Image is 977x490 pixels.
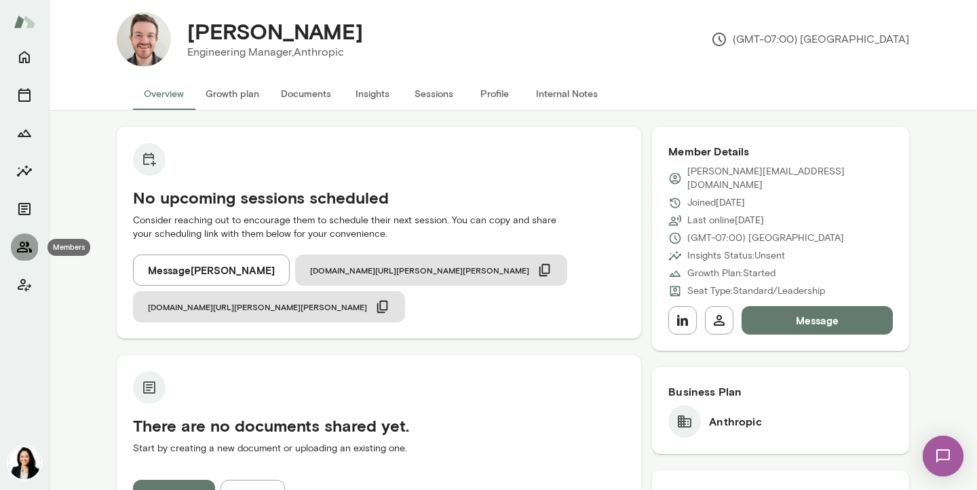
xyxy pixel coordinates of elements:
[133,187,625,208] h5: No upcoming sessions scheduled
[687,214,764,227] p: Last online [DATE]
[342,77,403,110] button: Insights
[668,383,893,400] h6: Business Plan
[11,119,38,147] button: Growth Plan
[687,231,844,245] p: (GMT-07:00) [GEOGRAPHIC_DATA]
[117,12,171,67] img: Andrew Munn
[687,267,775,280] p: Growth Plan: Started
[709,413,761,430] h6: Anthropic
[14,9,35,35] img: Mento
[8,447,41,479] img: Monica Aggarwal
[11,43,38,71] button: Home
[403,77,464,110] button: Sessions
[133,214,625,241] p: Consider reaching out to encourage them to schedule their next session. You can copy and share yo...
[133,415,625,436] h5: There are no documents shared yet.
[687,249,785,263] p: Insights Status: Unsent
[295,255,567,286] button: [DOMAIN_NAME][URL][PERSON_NAME][PERSON_NAME]
[133,77,195,110] button: Overview
[47,239,90,256] div: Members
[525,77,609,110] button: Internal Notes
[148,301,367,312] span: [DOMAIN_NAME][URL][PERSON_NAME][PERSON_NAME]
[11,157,38,185] button: Insights
[187,44,363,60] p: Engineering Manager, Anthropic
[11,271,38,299] button: Client app
[464,77,525,110] button: Profile
[687,284,825,298] p: Seat Type: Standard/Leadership
[11,233,38,261] button: Members
[133,291,405,322] button: [DOMAIN_NAME][URL][PERSON_NAME][PERSON_NAME]
[668,143,893,159] h6: Member Details
[711,31,909,48] p: (GMT-07:00) [GEOGRAPHIC_DATA]
[187,18,363,44] h4: [PERSON_NAME]
[11,81,38,109] button: Sessions
[687,196,745,210] p: Joined [DATE]
[11,195,38,223] button: Documents
[195,77,270,110] button: Growth plan
[310,265,529,276] span: [DOMAIN_NAME][URL][PERSON_NAME][PERSON_NAME]
[742,306,893,335] button: Message
[133,442,625,455] p: Start by creating a new document or uploading an existing one.
[270,77,342,110] button: Documents
[687,165,893,192] p: [PERSON_NAME][EMAIL_ADDRESS][DOMAIN_NAME]
[133,255,290,286] button: Message[PERSON_NAME]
